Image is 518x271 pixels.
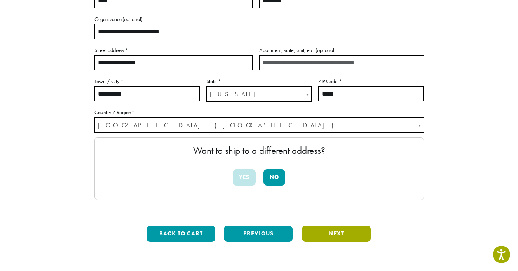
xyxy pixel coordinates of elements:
label: Apartment, suite, unit, etc. [259,45,424,55]
span: Pennsylvania [207,87,311,102]
p: Want to ship to a different address? [103,146,416,155]
span: (optional) [122,16,143,23]
span: Country / Region [94,117,424,133]
button: Previous [224,226,293,242]
label: Town / City [94,76,200,86]
span: (optional) [316,47,336,54]
label: Street address [94,45,253,55]
label: State [206,76,312,86]
button: Yes [233,169,256,186]
span: United States (US) [95,118,424,133]
label: ZIP Code [318,76,424,86]
button: Next [302,226,371,242]
span: State [206,86,312,102]
button: Back to cart [147,226,215,242]
button: No [263,169,285,186]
